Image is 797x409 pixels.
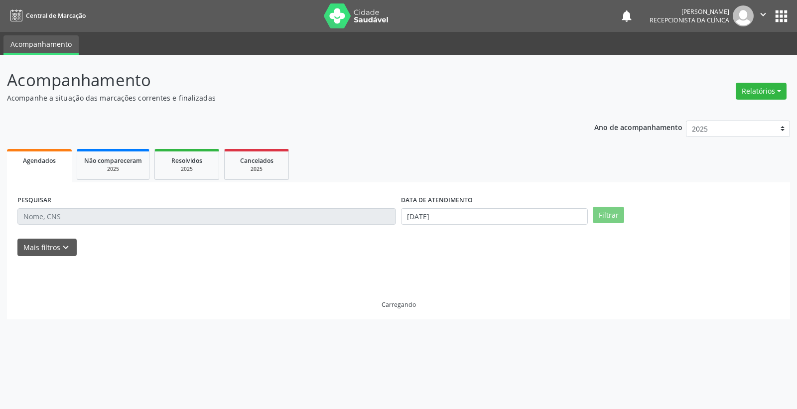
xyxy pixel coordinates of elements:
a: Acompanhamento [3,35,79,55]
i:  [758,9,769,20]
button: Relatórios [736,83,787,100]
span: Central de Marcação [26,11,86,20]
button:  [754,5,773,26]
input: Nome, CNS [17,208,396,225]
button: apps [773,7,790,25]
div: 2025 [84,165,142,173]
span: Não compareceram [84,156,142,165]
div: 2025 [232,165,281,173]
a: Central de Marcação [7,7,86,24]
label: PESQUISAR [17,193,51,208]
div: Carregando [382,300,416,309]
input: Selecione um intervalo [401,208,588,225]
i: keyboard_arrow_down [60,242,71,253]
div: 2025 [162,165,212,173]
span: Recepcionista da clínica [650,16,729,24]
div: [PERSON_NAME] [650,7,729,16]
button: Filtrar [593,207,624,224]
span: Agendados [23,156,56,165]
button: Mais filtroskeyboard_arrow_down [17,239,77,256]
img: img [733,5,754,26]
label: DATA DE ATENDIMENTO [401,193,473,208]
p: Acompanhe a situação das marcações correntes e finalizadas [7,93,555,103]
span: Cancelados [240,156,273,165]
p: Ano de acompanhamento [594,121,682,133]
span: Resolvidos [171,156,202,165]
p: Acompanhamento [7,68,555,93]
button: notifications [620,9,634,23]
